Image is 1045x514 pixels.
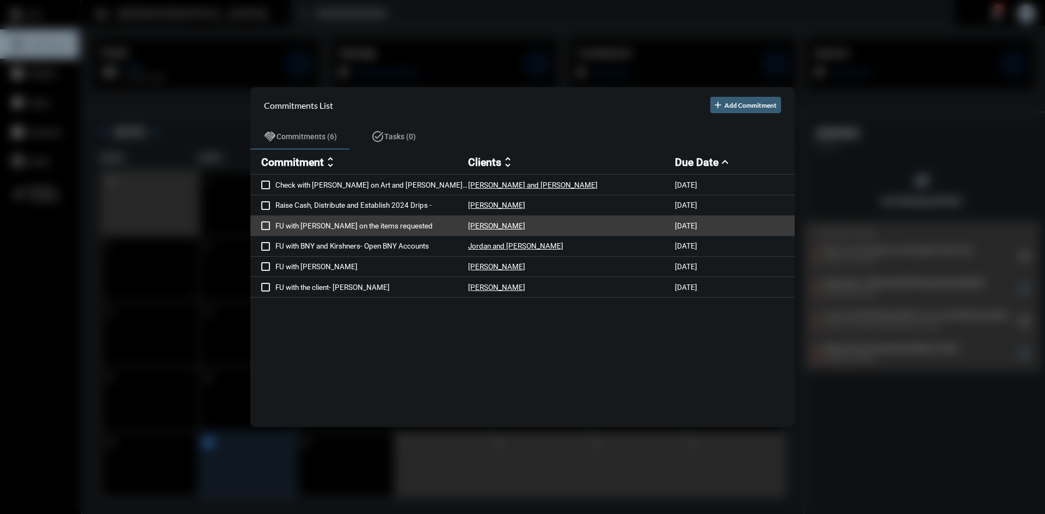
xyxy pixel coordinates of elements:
button: Add Commitment [710,97,781,113]
h2: Commitment [261,156,324,169]
p: FU with the client- [PERSON_NAME] [275,283,468,292]
p: [PERSON_NAME] [468,283,525,292]
mat-icon: unfold_more [324,156,337,169]
p: [DATE] [675,241,697,250]
p: FU with BNY and Kirshners- Open BNY Accounts [275,241,468,250]
p: [PERSON_NAME] [468,221,525,230]
p: Raise Cash, Distribute and Establish 2024 Drips - [275,201,468,209]
h2: Clients [468,156,501,169]
p: [DATE] [675,201,697,209]
p: [DATE] [675,181,697,189]
p: Jordan and [PERSON_NAME] [468,241,563,250]
p: [DATE] [675,262,697,271]
p: [DATE] [675,283,697,292]
mat-icon: handshake [263,130,276,143]
p: Check with [PERSON_NAME] on Art and [PERSON_NAME] quarterly fund. Where the funds are coming from? [275,181,468,189]
mat-icon: unfold_more [501,156,514,169]
span: Commitments (6) [276,132,337,141]
mat-icon: task_alt [371,130,384,143]
p: [PERSON_NAME] and [PERSON_NAME] [468,181,598,189]
span: Tasks (0) [384,132,416,141]
p: FU with [PERSON_NAME] [275,262,468,271]
p: [PERSON_NAME] [468,262,525,271]
p: [DATE] [675,221,697,230]
mat-icon: expand_less [718,156,731,169]
h2: Due Date [675,156,718,169]
p: FU with [PERSON_NAME] on the items requested [275,221,468,230]
mat-icon: add [712,100,723,110]
p: [PERSON_NAME] [468,201,525,209]
h2: Commitments List [264,100,333,110]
